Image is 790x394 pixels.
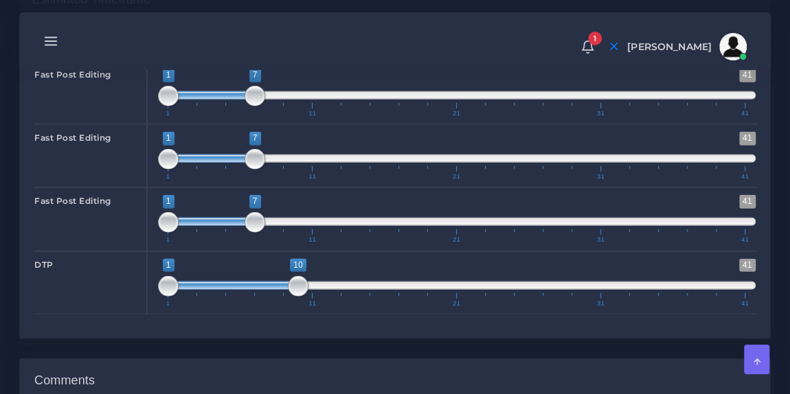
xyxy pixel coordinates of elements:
span: 41 [739,195,756,208]
span: 41 [739,69,756,82]
span: 31 [595,301,607,307]
span: 7 [249,69,261,82]
span: 41 [739,301,751,307]
span: 1 [163,132,174,145]
span: [PERSON_NAME] [627,42,712,51]
span: 21 [451,301,462,307]
span: 11 [306,301,318,307]
span: 41 [739,237,751,243]
span: 1 [164,111,172,117]
span: 1 [163,195,174,208]
strong: Fast Post Editing [34,196,111,206]
strong: Fast Post Editing [34,132,111,143]
span: 41 [739,259,756,272]
span: 7 [249,132,261,145]
span: 1 [588,32,602,45]
span: 1 [164,237,172,243]
span: 41 [739,132,756,145]
span: 11 [306,111,318,117]
span: 10 [290,259,306,272]
span: 21 [451,111,462,117]
a: [PERSON_NAME]avatar [620,33,752,60]
a: 1 [576,39,600,54]
span: 11 [306,237,318,243]
span: 1 [164,174,172,180]
span: 41 [739,174,751,180]
img: avatar [719,33,747,60]
span: 31 [595,237,607,243]
span: 11 [306,174,318,180]
h4: Comments [34,373,95,389]
strong: Fast Post Editing [34,69,111,80]
span: 7 [249,195,261,208]
span: 41 [739,111,751,117]
span: 1 [163,69,174,82]
span: 31 [595,111,607,117]
span: 1 [164,301,172,307]
strong: DTP [34,259,54,270]
span: 31 [595,174,607,180]
span: 21 [451,237,462,243]
span: 21 [451,174,462,180]
span: 1 [163,259,174,272]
